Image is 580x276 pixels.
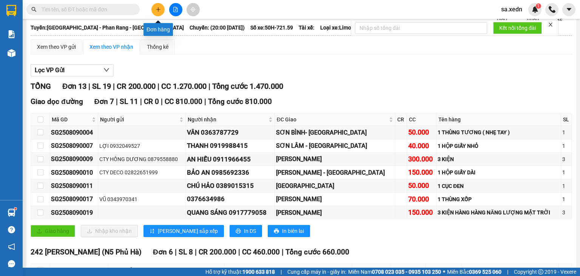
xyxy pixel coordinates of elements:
[320,23,388,32] span: Loại xe: Limousine 24 Phòng
[8,30,15,38] img: solution-icon
[285,248,349,256] span: Tổng cước 660.000
[50,179,98,192] td: SG2508090011
[50,153,98,166] td: SG2508090009
[244,227,256,235] span: In DS
[143,225,224,237] button: sort-ascending[PERSON_NAME] sắp xếp
[50,166,98,179] td: SG2508090010
[46,11,75,47] b: Gửi khách hàng
[99,155,184,163] div: CTY HỒNG DƯƠNG 0879558880
[281,268,282,276] span: |
[372,269,441,275] strong: 0708 023 035 - 0935 103 250
[562,128,571,136] div: 1
[161,97,163,106] span: |
[212,82,283,91] span: Tổng cước 1.470.000
[537,3,540,9] span: 1
[561,113,572,126] th: SL
[31,25,184,31] b: Tuyến: [GEOGRAPHIC_DATA] - Phan Rang - [GEOGRAPHIC_DATA]
[276,128,394,137] div: SƠN BÌNH- [GEOGRAPHIC_DATA]
[187,154,273,164] div: AN HIẾU 0911966455
[282,227,304,235] span: In biên lai
[187,127,273,138] div: VÂN 0363787729
[276,154,394,164] div: [PERSON_NAME]
[447,268,501,276] span: Miền Bắc
[117,82,156,91] span: CR 200.000
[150,228,155,234] span: sort-ascending
[230,225,262,237] button: printerIn DS
[562,155,571,163] div: 3
[236,228,241,234] span: printer
[407,113,437,126] th: CC
[103,67,110,73] span: down
[438,142,560,150] div: 1 HỘP GIẤY NHỎ
[549,6,555,13] img: phone-icon
[562,3,575,16] button: caret-down
[165,97,202,106] span: CC 810.000
[151,3,165,16] button: plus
[190,23,245,32] span: Chuyến: (20:00 [DATE])
[173,7,178,12] span: file-add
[499,24,536,32] span: Kết nối tổng đài
[548,22,553,27] span: close
[566,6,572,13] span: caret-down
[188,115,267,124] span: Người nhận
[161,82,207,91] span: CC 1.270.000
[63,29,104,35] b: [DOMAIN_NAME]
[175,248,177,256] span: |
[395,113,407,126] th: CR
[507,268,508,276] span: |
[144,97,159,106] span: CR 0
[99,195,184,203] div: VŨ 0343970341
[51,168,97,177] div: SG2508090010
[9,49,33,84] b: Xe Đăng Nhân
[94,97,114,106] span: Đơn 7
[348,268,441,276] span: Miền Nam
[31,248,142,256] span: 242 [PERSON_NAME] (N5 Phủ Hà)
[81,225,138,237] button: downloadNhập kho nhận
[493,22,542,34] button: Kết nối tổng đài
[274,228,279,234] span: printer
[51,154,97,164] div: SG2508090009
[408,194,435,205] div: 70.000
[495,5,528,14] span: sa.xedn
[276,194,394,204] div: [PERSON_NAME]
[238,248,240,256] span: |
[8,49,15,57] img: warehouse-icon
[227,266,344,274] span: Người nhận
[204,97,206,106] span: |
[8,209,15,217] img: warehouse-icon
[63,36,104,45] li: (c) 2017
[99,168,184,177] div: CTY DECO 02822651999
[50,140,98,153] td: SG2508090007
[438,168,560,177] div: 1 HỘP GIẤY DÀI
[6,5,16,16] img: logo-vxr
[50,193,98,206] td: SG2508090017
[120,97,138,106] span: SL 11
[51,208,97,217] div: SG2508090019
[35,65,65,75] span: Lọc VP Gửi
[14,208,17,210] sup: 1
[113,82,115,91] span: |
[8,243,15,250] span: notification
[31,225,75,237] button: uploadGiao hàng
[31,7,37,12] span: search
[187,141,273,151] div: THANH 0919988415
[52,266,100,274] span: Mã GD
[299,23,315,32] span: Tài xế:
[190,7,196,12] span: aim
[31,97,83,106] span: Giao dọc đường
[242,269,275,275] strong: 1900 633 818
[562,195,571,203] div: 1
[52,115,90,124] span: Mã GD
[42,5,131,14] input: Tìm tên, số ĐT hoặc mã đơn
[31,82,51,91] span: TỔNG
[268,225,310,237] button: printerIn biên lai
[538,269,543,274] span: copyright
[242,248,280,256] span: CC 460.000
[195,248,197,256] span: |
[147,43,168,51] div: Thống kê
[408,167,435,178] div: 150.000
[31,64,114,76] button: Lọc VP Gửi
[276,141,394,150] div: SƠN LÂM - [GEOGRAPHIC_DATA]
[562,208,571,217] div: 3
[250,23,293,32] span: Số xe: 50H-721.59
